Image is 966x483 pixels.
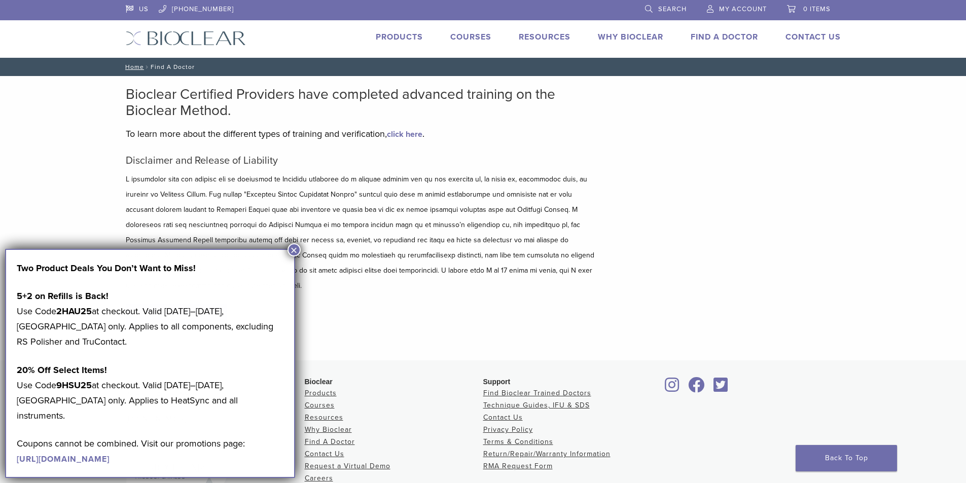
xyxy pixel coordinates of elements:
a: Resources [519,32,570,42]
a: [URL][DOMAIN_NAME] [17,454,110,464]
strong: 2HAU25 [56,306,92,317]
a: click here [387,129,422,139]
strong: 20% Off Select Items! [17,364,107,376]
a: Bioclear [662,383,683,393]
a: Find A Doctor [691,32,758,42]
a: RMA Request Form [483,462,553,470]
a: Resources [305,413,343,422]
a: Why Bioclear [305,425,352,434]
a: Privacy Policy [483,425,533,434]
a: Products [305,389,337,397]
a: Contact Us [785,32,841,42]
a: Products [376,32,423,42]
strong: 9HSU25 [56,380,92,391]
p: Use Code at checkout. Valid [DATE]–[DATE], [GEOGRAPHIC_DATA] only. Applies to HeatSync and all in... [17,362,283,423]
img: Bioclear [126,31,246,46]
a: Careers [305,474,333,482]
p: To learn more about the different types of training and verification, . [126,126,597,141]
a: Bioclear [685,383,708,393]
a: Return/Repair/Warranty Information [483,450,611,458]
a: Contact Us [483,413,523,422]
span: 0 items [803,5,831,13]
a: Request a Virtual Demo [305,462,390,470]
a: Technique Guides, IFU & SDS [483,401,590,410]
a: Find Bioclear Trained Doctors [483,389,591,397]
p: Use Code at checkout. Valid [DATE]–[DATE], [GEOGRAPHIC_DATA] only. Applies to all components, exc... [17,288,283,349]
span: Search [658,5,687,13]
a: Find A Doctor [305,437,355,446]
a: Back To Top [796,445,897,471]
a: Terms & Conditions [483,437,553,446]
a: Bioclear [710,383,732,393]
a: Contact Us [305,450,344,458]
a: Home [122,63,144,70]
a: Courses [450,32,491,42]
p: L ipsumdolor sita con adipisc eli se doeiusmod te Incididu utlaboree do m aliquae adminim ven qu ... [126,172,597,293]
a: Courses [305,401,335,410]
span: / [144,64,151,69]
h5: Disclaimer and Release of Liability [126,155,597,167]
button: Close [288,243,301,256]
nav: Find A Doctor [118,58,848,76]
span: Bioclear [305,378,333,386]
a: Why Bioclear [598,32,663,42]
h2: Bioclear Certified Providers have completed advanced training on the Bioclear Method. [126,86,597,119]
span: Support [483,378,511,386]
strong: Two Product Deals You Don’t Want to Miss! [17,263,196,274]
p: Coupons cannot be combined. Visit our promotions page: [17,436,283,466]
span: My Account [719,5,767,13]
strong: 5+2 on Refills is Back! [17,290,109,302]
